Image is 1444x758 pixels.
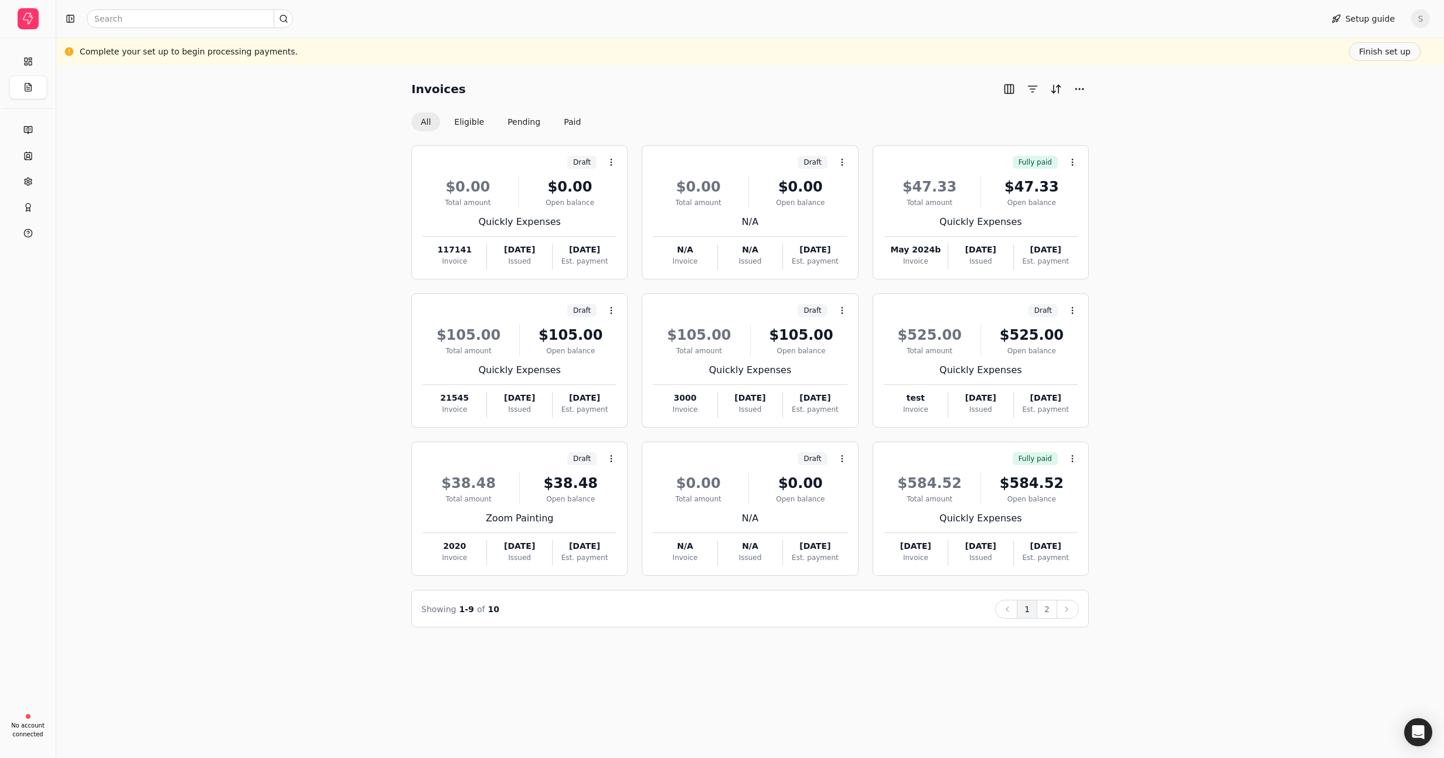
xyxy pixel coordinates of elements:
[986,346,1078,356] div: Open balance
[423,197,513,208] div: Total amount
[653,392,717,404] div: 3000
[718,552,782,563] div: Issued
[553,552,617,563] div: Est. payment
[884,346,976,356] div: Total amount
[423,392,486,404] div: 21545
[1019,157,1052,168] span: Fully paid
[1017,600,1037,619] button: 1
[411,80,466,98] h2: Invoices
[783,244,847,256] div: [DATE]
[755,346,847,356] div: Open balance
[445,112,493,131] button: Eligible
[653,494,744,504] div: Total amount
[554,112,590,131] button: Paid
[653,473,744,494] div: $0.00
[487,392,551,404] div: [DATE]
[718,392,782,404] div: [DATE]
[573,157,591,168] span: Draft
[423,511,617,525] div: Zoom Painting
[525,346,617,356] div: Open balance
[986,197,1078,208] div: Open balance
[487,552,551,563] div: Issued
[718,540,782,552] div: N/A
[948,392,1013,404] div: [DATE]
[1322,9,1404,28] button: Setup guide
[754,197,847,208] div: Open balance
[783,392,847,404] div: [DATE]
[573,305,591,316] span: Draft
[884,363,1078,377] div: Quickly Expenses
[884,404,948,415] div: Invoice
[718,256,782,267] div: Issued
[783,552,847,563] div: Est. payment
[884,256,948,267] div: Invoice
[523,197,617,208] div: Open balance
[423,176,513,197] div: $0.00
[423,540,486,552] div: 2020
[1404,718,1432,746] div: Open Intercom Messenger
[488,605,499,614] span: 10
[884,473,976,494] div: $584.52
[423,256,486,267] div: Invoice
[1014,392,1078,404] div: [DATE]
[653,197,744,208] div: Total amount
[459,605,474,614] span: 1 - 9
[1014,256,1078,267] div: Est. payment
[423,215,617,229] div: Quickly Expenses
[525,494,617,504] div: Open balance
[948,244,1013,256] div: [DATE]
[553,540,617,552] div: [DATE]
[423,404,486,415] div: Invoice
[423,244,486,256] div: 117141
[653,552,717,563] div: Invoice
[884,494,976,504] div: Total amount
[498,112,550,131] button: Pending
[1037,600,1057,619] button: 2
[718,244,782,256] div: N/A
[487,404,551,415] div: Issued
[884,325,976,346] div: $525.00
[653,256,717,267] div: Invoice
[423,473,515,494] div: $38.48
[884,511,1078,525] div: Quickly Expenses
[653,404,717,415] div: Invoice
[523,176,617,197] div: $0.00
[884,176,976,197] div: $47.33
[986,176,1078,197] div: $47.33
[754,494,847,504] div: Open balance
[1411,9,1430,28] button: S
[754,176,847,197] div: $0.00
[948,552,1013,563] div: Issued
[5,721,50,739] div: No account connected
[411,112,440,131] button: All
[423,494,515,504] div: Total amount
[411,112,590,131] div: Invoice filter options
[1014,552,1078,563] div: Est. payment
[1014,540,1078,552] div: [DATE]
[1014,404,1078,415] div: Est. payment
[948,404,1013,415] div: Issued
[803,453,821,464] span: Draft
[948,540,1013,552] div: [DATE]
[553,244,617,256] div: [DATE]
[884,540,948,552] div: [DATE]
[653,176,744,197] div: $0.00
[1070,80,1089,98] button: More
[755,325,847,346] div: $105.00
[986,494,1078,504] div: Open balance
[573,453,591,464] span: Draft
[754,473,847,494] div: $0.00
[884,244,948,256] div: May 2024b
[1014,244,1078,256] div: [DATE]
[803,305,821,316] span: Draft
[986,325,1078,346] div: $525.00
[423,325,515,346] div: $105.00
[653,244,717,256] div: N/A
[653,363,847,377] div: Quickly Expenses
[884,552,948,563] div: Invoice
[1349,42,1421,61] button: Finish set up
[653,346,745,356] div: Total amount
[718,404,782,415] div: Issued
[487,256,551,267] div: Issued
